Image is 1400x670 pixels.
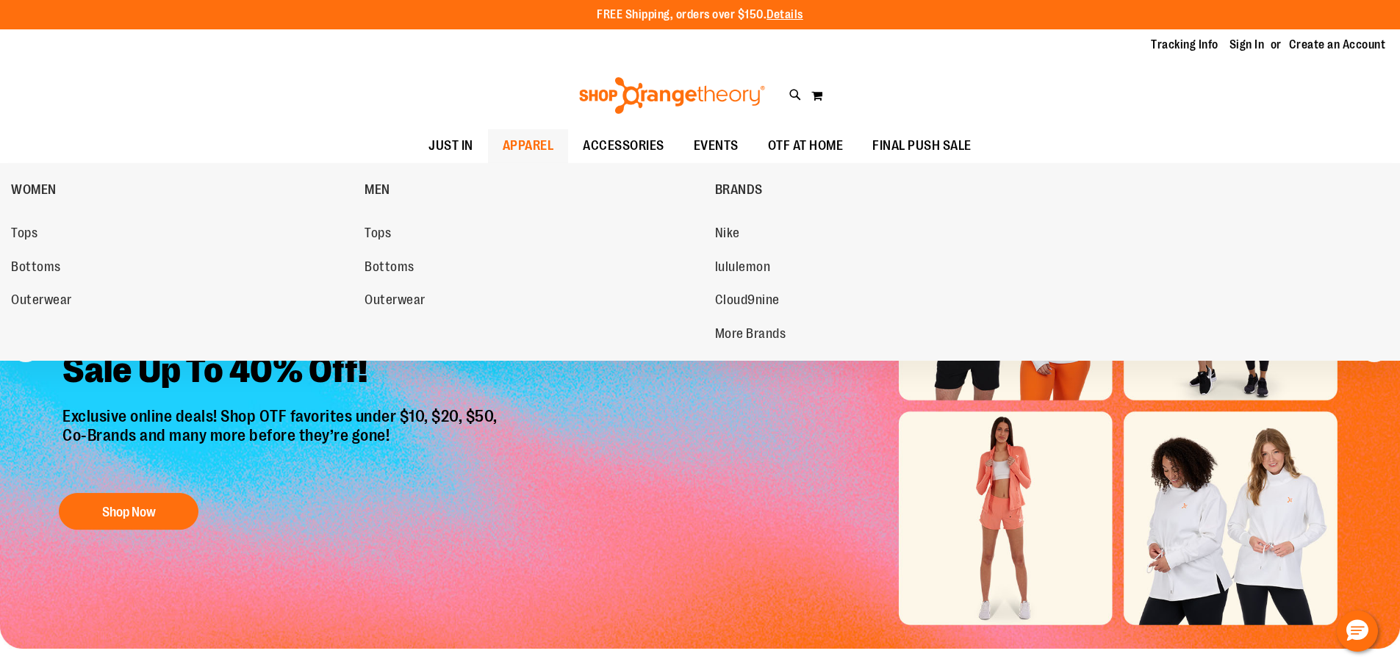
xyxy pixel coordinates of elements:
span: Outerwear [11,292,72,311]
span: Outerwear [365,292,426,311]
span: JUST IN [428,129,473,162]
span: Tops [11,226,37,244]
p: Exclusive online deals! Shop OTF favorites under $10, $20, $50, Co-Brands and many more before th... [51,407,512,479]
span: lululemon [715,259,771,278]
p: FREE Shipping, orders over $150. [597,7,803,24]
span: MEN [365,182,390,201]
img: Shop Orangetheory [577,77,767,114]
span: EVENTS [694,129,739,162]
span: ACCESSORIES [583,129,664,162]
span: BRANDS [715,182,763,201]
a: Final Chance To Save -Sale Up To 40% Off! Exclusive online deals! Shop OTF favorites under $10, $... [51,293,512,538]
button: Shop Now [59,493,198,530]
a: JUST IN [414,129,488,163]
a: Sign In [1230,37,1265,53]
a: APPAREL [488,129,569,163]
a: ACCESSORIES [568,129,679,163]
a: WOMEN [11,170,357,209]
a: Details [767,8,803,21]
span: WOMEN [11,182,57,201]
a: FINAL PUSH SALE [858,129,986,163]
button: Hello, have a question? Let’s chat. [1337,610,1378,652]
span: OTF AT HOME [768,129,844,162]
a: Create an Account [1289,37,1386,53]
a: Tracking Info [1151,37,1218,53]
span: APPAREL [503,129,554,162]
span: Bottoms [365,259,414,278]
a: BRANDS [715,170,1061,209]
span: FINAL PUSH SALE [872,129,972,162]
a: MEN [365,170,707,209]
span: More Brands [715,326,786,345]
a: OTF AT HOME [753,129,858,163]
span: Tops [365,226,391,244]
span: Cloud9nine [715,292,780,311]
a: EVENTS [679,129,753,163]
span: Bottoms [11,259,61,278]
span: Nike [715,226,740,244]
